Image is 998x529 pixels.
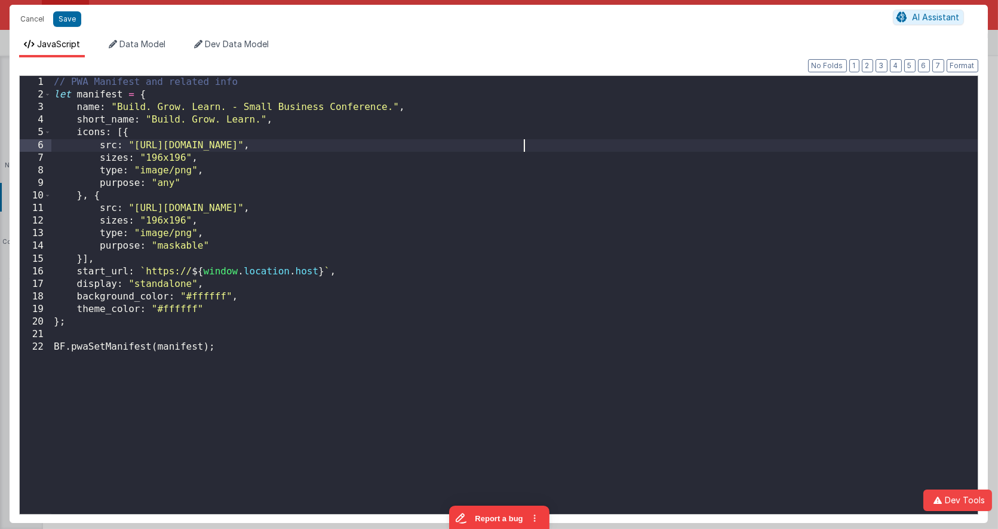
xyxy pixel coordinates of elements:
[20,341,51,353] div: 22
[20,177,51,189] div: 9
[890,59,902,72] button: 4
[20,189,51,202] div: 10
[918,59,930,72] button: 6
[849,59,859,72] button: 1
[205,39,269,49] span: Dev Data Model
[20,126,51,139] div: 5
[20,278,51,291] div: 17
[20,303,51,316] div: 19
[37,39,80,49] span: JavaScript
[53,11,81,27] button: Save
[947,59,978,72] button: Format
[20,114,51,126] div: 4
[20,202,51,215] div: 11
[20,88,51,101] div: 2
[20,101,51,114] div: 3
[20,152,51,164] div: 7
[20,215,51,227] div: 12
[932,59,944,72] button: 7
[862,59,873,72] button: 2
[20,291,51,303] div: 18
[923,490,992,511] button: Dev Tools
[20,76,51,88] div: 1
[904,59,916,72] button: 5
[119,39,165,49] span: Data Model
[20,240,51,252] div: 14
[20,316,51,328] div: 20
[913,12,960,22] span: AI Assistant
[893,10,964,25] button: AI Assistant
[808,59,847,72] button: No Folds
[20,265,51,278] div: 16
[14,11,50,27] button: Cancel
[20,227,51,240] div: 13
[20,328,51,341] div: 21
[20,139,51,152] div: 6
[20,164,51,177] div: 8
[876,59,888,72] button: 3
[20,253,51,265] div: 15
